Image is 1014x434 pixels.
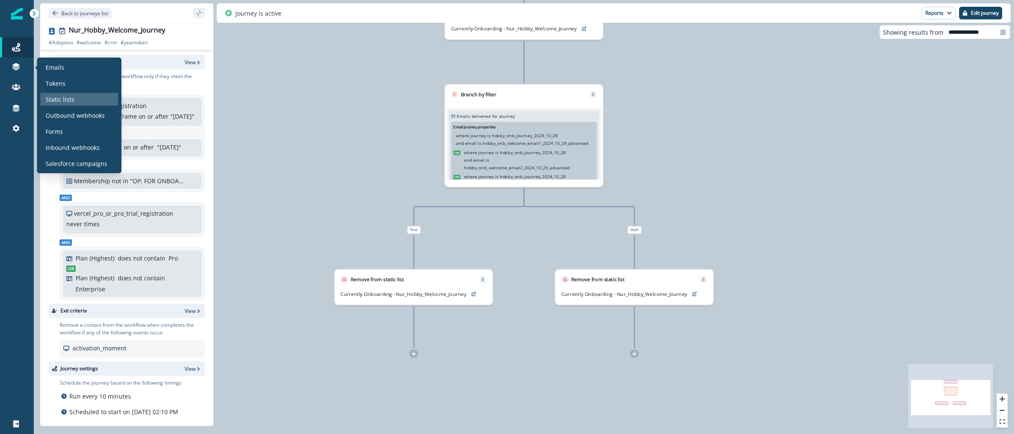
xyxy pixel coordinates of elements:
p: vercel_pro_or_pro_trial_registration [74,209,173,218]
button: View [185,307,202,315]
p: Run every 10 minutes [69,392,131,401]
p: Membership [74,176,110,185]
p: Journey is active [235,9,281,18]
p: Email journey properties [453,124,496,130]
div: True [354,226,473,234]
p: Remove from static list [351,276,404,283]
p: does not contain [118,274,165,282]
button: View [185,365,202,372]
p: Pro [169,254,178,263]
p: is [478,140,481,146]
a: Inbound webhooks [41,141,118,154]
p: hobby_onb_welcome_email1_2024_10_29_advanced [482,140,589,146]
p: Schedule the journey based on the following timings [60,379,182,387]
span: Or [453,175,460,179]
p: never [66,220,82,228]
p: hobby_onb_journey_2024_10_28 [492,132,558,138]
p: Branch by filter [461,91,496,98]
g: Edge from a1534d44-1dd2-49aa-8acd-7fac089d640e to node-edge-labelb6d9a4a6-69e9-472b-8158-2d289303... [524,188,634,225]
div: Remove from static listRemoveCurrently Onboarding - Nur_Hobby_Welcome_Journeypreview [334,269,493,305]
p: Back to journeys list [61,10,108,17]
span: True [407,226,420,234]
div: Branch by filterRemoveEmails delivered for journeyEmail journey propertieswhere journeyishobby_on... [444,84,603,187]
p: "OP: FOR ONBOARDING - NestedFilter_MasterEmailSuppression" [130,176,187,185]
p: Outbound webhooks [46,111,105,120]
p: # yeartoken [120,39,147,46]
a: Outbound webhooks [41,109,118,122]
p: Scheduled to start on [DATE] 02:10 PM [69,407,178,416]
a: Salesforce campaigns [41,157,118,170]
p: is [495,174,499,180]
p: does not contain [118,254,165,263]
p: View [185,307,196,315]
p: Salesforce campaigns [46,159,107,168]
p: Edit journey [971,10,999,16]
img: Inflection [11,8,23,19]
p: # Adoption [49,39,73,46]
p: Consider a contact for the workflow only if they meet the following criteria [60,73,205,88]
a: Forms [41,125,118,138]
p: # welcome [76,39,101,46]
p: hobby_onb_journey_2024_10_28 [500,149,566,155]
button: Go back [49,8,112,19]
p: hobby_onb_journey_2024_10_28 [500,174,566,180]
p: Inbound webhooks [46,143,100,152]
div: Remove from static listRemoveCurrently Onboarding - Nur_Hobby_Welcome_Journeypreview [555,269,713,305]
p: is [495,149,499,155]
span: False [627,226,641,234]
p: Forms [46,127,63,136]
button: zoom out [997,405,1008,416]
a: Emails [41,61,118,73]
p: where journey [456,132,486,138]
p: times [84,220,100,228]
p: Plan (Highest) [76,254,114,263]
p: Enterprise [76,285,105,293]
p: # crm [104,39,117,46]
p: is [486,157,489,163]
p: Currently Onboarding - Nur_Hobby_Welcome_Journey [451,25,577,33]
p: Exit criteria [60,307,87,315]
p: activation_moment [73,344,126,353]
span: Or [453,151,460,155]
p: Remove from static list [571,276,624,283]
button: preview [690,289,699,298]
button: View [185,59,202,66]
button: zoom in [997,393,1008,405]
p: Emails delivered for journey [457,113,515,119]
p: and email [464,157,485,163]
button: preview [469,289,479,298]
p: View [185,59,196,66]
p: on or after [139,112,169,121]
p: where journey [464,174,494,180]
a: Static lists [41,93,118,106]
div: Nur_Hobby_Welcome_Journey [69,26,165,35]
p: Journey settings [60,365,98,372]
div: False [575,226,694,234]
button: sidebar collapse toggle [193,8,205,18]
span: Or [66,266,76,272]
p: where journey [464,149,494,155]
p: not in [112,176,128,185]
p: Emails [46,63,64,72]
p: View [185,365,196,372]
button: preview [579,24,589,33]
p: Tokens [46,79,65,88]
button: Reports [921,7,956,19]
p: and email [456,140,477,146]
a: Tokens [41,77,118,90]
span: And [60,195,72,201]
div: Add to static listRemoveCurrently Onboarding - Nur_Hobby_Welcome_Journeypreview [444,4,603,40]
button: Edit journey [959,7,1002,19]
p: hobby_onb_welcome_email2_2024_10_29_advanced [464,164,570,171]
p: Currently Onboarding - Nur_Hobby_Welcome_Journey [562,290,687,298]
p: Currently Onboarding - Nur_Hobby_Welcome_Journey [341,290,466,298]
span: And [60,239,72,246]
p: " [DATE] " [170,112,194,121]
p: Remove a contact from the workflow when completes the workflow if any of the following events occur [60,321,205,336]
p: is [487,132,491,138]
p: " [DATE] " [157,143,181,152]
p: on or after [124,143,154,152]
button: fit view [997,416,1008,428]
p: Showing results from [883,28,943,37]
p: Static lists [46,95,74,104]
